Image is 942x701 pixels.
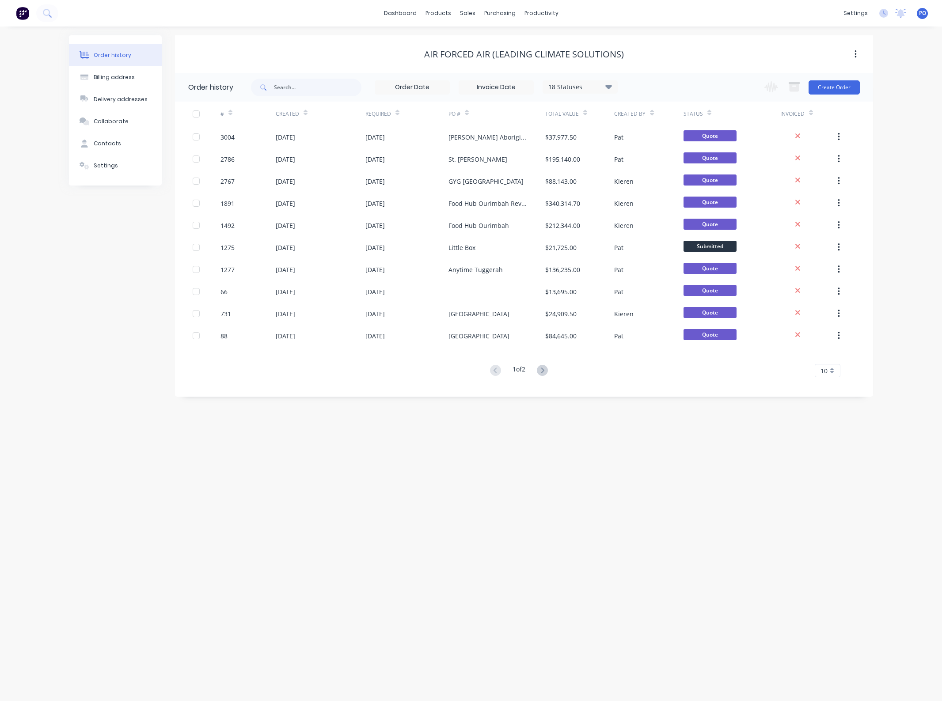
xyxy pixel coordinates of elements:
button: Billing address [69,66,162,88]
div: 2767 [220,177,235,186]
span: Quote [684,285,737,296]
input: Invoice Date [459,81,533,94]
div: [DATE] [276,133,295,142]
div: [DATE] [365,287,385,296]
div: [DATE] [365,265,385,274]
div: 1492 [220,221,235,230]
div: Invoiced [780,110,805,118]
div: [DATE] [365,177,385,186]
div: settings [839,7,872,20]
div: 3004 [220,133,235,142]
div: Kieren [614,177,634,186]
span: Quote [684,307,737,318]
div: Order history [94,51,131,59]
div: PO # [448,102,545,126]
div: [PERSON_NAME] Aboriginal Services [448,133,528,142]
div: [DATE] [365,199,385,208]
div: Food Hub Ourimbah Revised [448,199,528,208]
span: PO [919,9,926,17]
div: $24,909.50 [545,309,577,318]
div: purchasing [480,7,520,20]
div: # [220,102,276,126]
div: 731 [220,309,231,318]
div: Kieren [614,309,634,318]
div: GYG [GEOGRAPHIC_DATA] [448,177,524,186]
div: 1891 [220,199,235,208]
div: Required [365,110,391,118]
div: Anytime Tuggerah [448,265,503,274]
div: Invoiced [780,102,836,126]
span: Quote [684,174,737,186]
div: Created [276,102,365,126]
div: Settings [94,162,118,170]
div: [DATE] [365,221,385,230]
div: [DATE] [365,331,385,341]
span: Quote [684,263,737,274]
button: Collaborate [69,110,162,133]
div: [DATE] [276,243,295,252]
div: [DATE] [365,133,385,142]
div: Created [276,110,299,118]
div: products [421,7,456,20]
span: 10 [820,366,828,375]
div: $13,695.00 [545,287,577,296]
a: dashboard [380,7,421,20]
span: Submitted [684,241,737,252]
div: 18 Statuses [543,82,617,92]
div: Pat [614,155,623,164]
div: Pat [614,331,623,341]
div: productivity [520,7,563,20]
div: Little Box [448,243,475,252]
div: Total Value [545,102,614,126]
div: sales [456,7,480,20]
div: Collaborate [94,117,129,125]
div: Status [684,110,703,118]
div: [DATE] [276,331,295,341]
div: Created By [614,102,683,126]
div: 2786 [220,155,235,164]
div: [DATE] [276,265,295,274]
div: [DATE] [365,309,385,318]
div: $21,725.00 [545,243,577,252]
div: Pat [614,243,623,252]
span: Quote [684,329,737,340]
span: Quote [684,130,737,141]
div: Pat [614,265,623,274]
div: 1 of 2 [513,364,525,377]
div: [GEOGRAPHIC_DATA] [448,331,509,341]
div: # [220,110,224,118]
div: PO # [448,110,460,118]
div: [DATE] [365,243,385,252]
div: $212,344.00 [545,221,580,230]
div: Total Value [545,110,579,118]
button: Create Order [809,80,860,95]
span: Quote [684,219,737,230]
img: Factory [16,7,29,20]
div: 88 [220,331,228,341]
div: Billing address [94,73,135,81]
button: Order history [69,44,162,66]
div: St. [PERSON_NAME] [448,155,507,164]
div: $195,140.00 [545,155,580,164]
div: Required [365,102,448,126]
span: Quote [684,197,737,208]
div: Pat [614,287,623,296]
div: [DATE] [276,287,295,296]
div: 1277 [220,265,235,274]
div: [DATE] [276,177,295,186]
div: Air Forced Air (Leading Climate Solutions) [424,49,624,60]
div: 1275 [220,243,235,252]
button: Settings [69,155,162,177]
div: [DATE] [276,199,295,208]
div: Contacts [94,140,121,148]
button: Delivery addresses [69,88,162,110]
div: Kieren [614,199,634,208]
div: [DATE] [365,155,385,164]
div: [DATE] [276,309,295,318]
input: Search... [274,79,361,96]
div: Pat [614,133,623,142]
div: $37,977.50 [545,133,577,142]
div: Kieren [614,221,634,230]
div: $84,645.00 [545,331,577,341]
input: Order Date [375,81,449,94]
